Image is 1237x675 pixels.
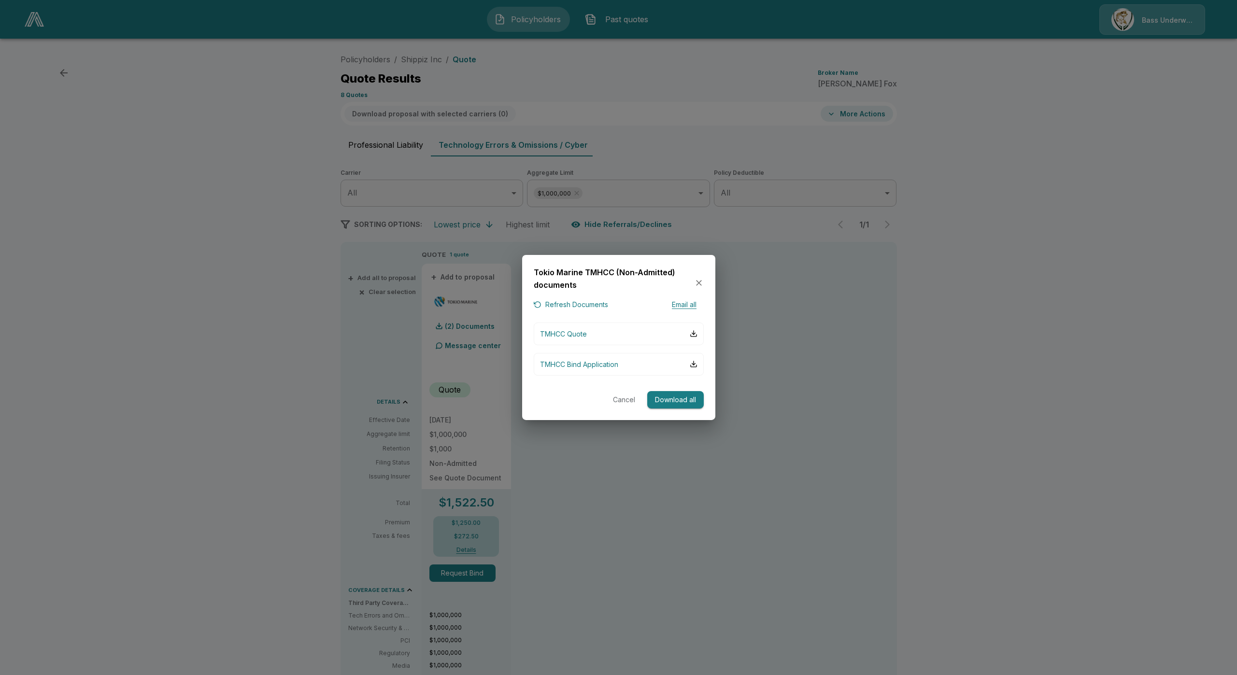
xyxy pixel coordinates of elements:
button: Download all [647,391,704,409]
button: Refresh Documents [534,299,608,311]
p: TMHCC Quote [540,329,587,339]
h6: Tokio Marine TMHCC (Non-Admitted) documents [534,267,694,291]
button: Email all [665,299,704,311]
p: TMHCC Bind Application [540,359,618,369]
button: TMHCC Bind Application [534,353,704,376]
button: Cancel [609,391,640,409]
button: TMHCC Quote [534,323,704,345]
